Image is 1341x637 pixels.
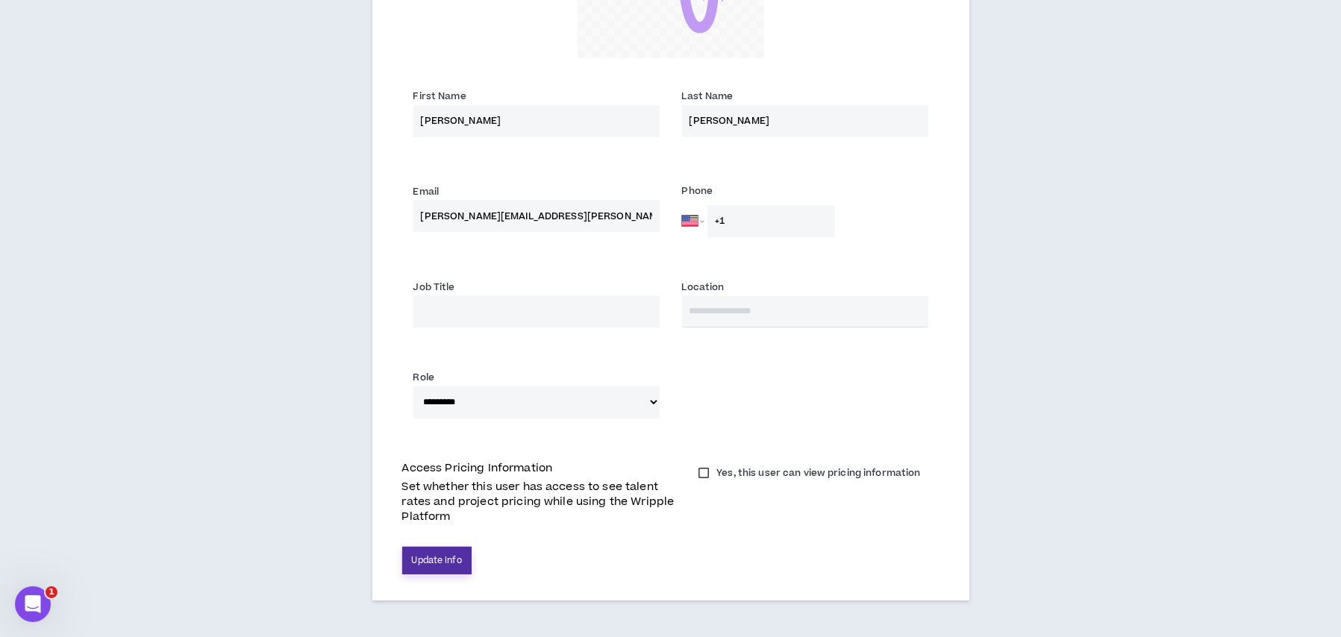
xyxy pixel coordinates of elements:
label: Last Name [682,84,734,103]
button: Update Info [402,547,472,574]
p: Set whether this user has access to see talent rates and project pricing while using the Wripple ... [402,480,681,524]
label: First Name [413,84,466,103]
span: 1 [46,586,57,598]
label: Role [413,365,434,384]
label: Phone [682,179,928,198]
label: Job Title [413,275,455,294]
label: Email [413,180,440,198]
p: Access Pricing Information [402,460,681,477]
label: Location [682,275,725,294]
iframe: Intercom live chat [15,586,51,622]
label: Yes, this user can view pricing information [691,462,928,483]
